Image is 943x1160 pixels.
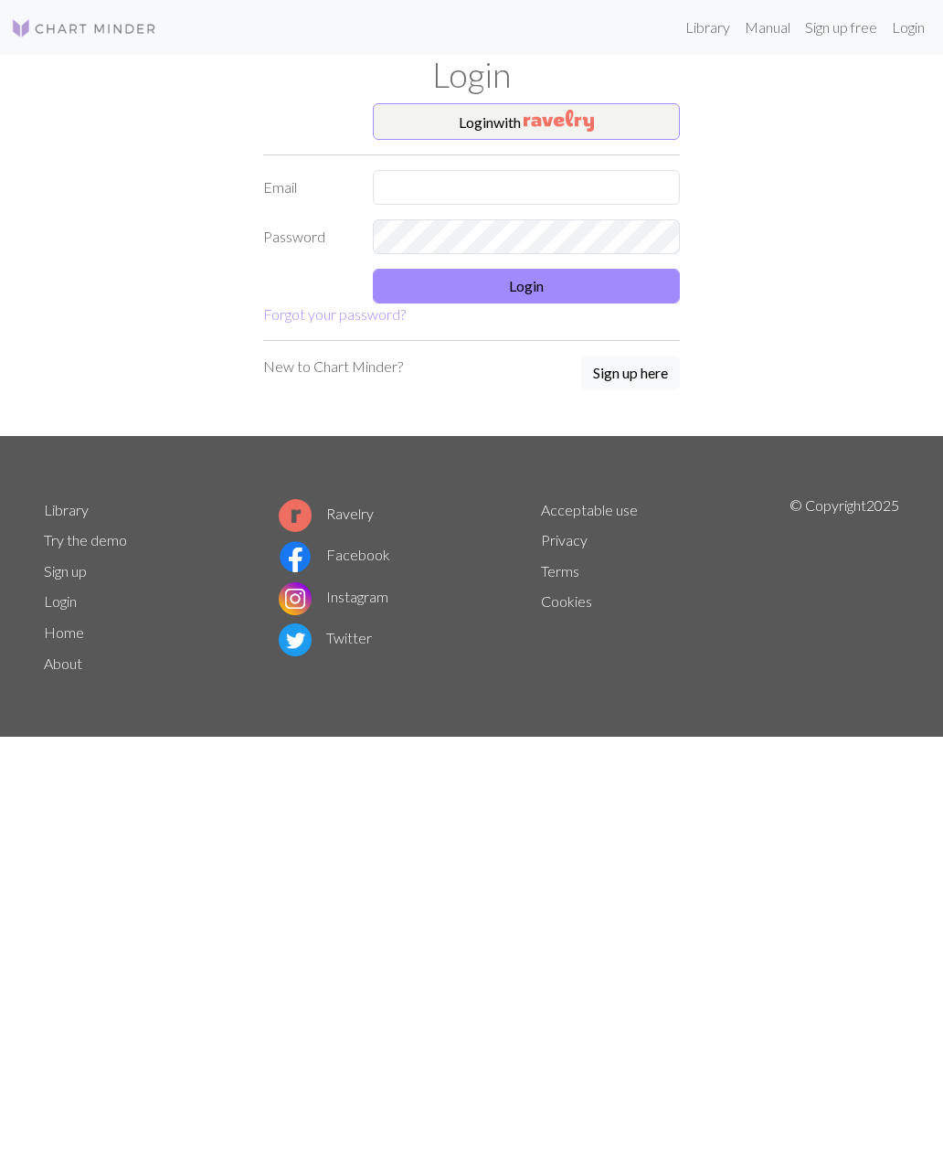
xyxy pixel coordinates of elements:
a: Library [44,501,89,518]
button: Loginwith [373,103,680,140]
a: Instagram [279,588,388,605]
a: Sign up here [581,356,680,392]
a: Acceptable use [541,501,638,518]
img: Ravelry logo [279,499,312,532]
a: Facebook [279,546,390,563]
a: Library [678,9,737,46]
a: Home [44,623,84,641]
p: © Copyright 2025 [789,495,899,679]
img: Logo [11,17,157,39]
a: Forgot your password? [263,305,406,323]
p: New to Chart Minder? [263,356,403,378]
img: Twitter logo [279,623,312,656]
a: Ravelry [279,505,374,522]
a: Sign up free [798,9,885,46]
img: Facebook logo [279,540,312,573]
img: Ravelry [524,110,594,132]
a: Cookies [541,592,592,610]
a: Try the demo [44,531,127,548]
h1: Login [33,55,910,96]
label: Email [252,170,362,205]
img: Instagram logo [279,582,312,615]
a: Sign up [44,562,87,580]
a: Privacy [541,531,588,548]
label: Password [252,219,362,254]
a: Login [44,592,77,610]
button: Login [373,269,680,303]
button: Sign up here [581,356,680,390]
a: About [44,654,82,672]
a: Terms [541,562,579,580]
a: Twitter [279,629,372,646]
a: Login [885,9,932,46]
a: Manual [737,9,798,46]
